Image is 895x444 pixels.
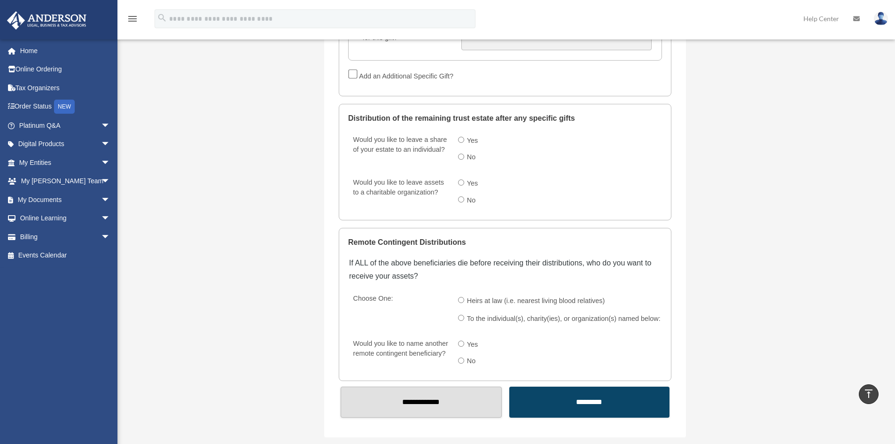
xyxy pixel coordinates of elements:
a: My [PERSON_NAME] Teamarrow_drop_down [7,172,125,191]
i: search [157,13,167,23]
span: arrow_drop_down [101,227,120,247]
a: Online Ordering [7,60,125,79]
a: Billingarrow_drop_down [7,227,125,246]
a: Events Calendar [7,246,125,265]
span: arrow_drop_down [101,209,120,228]
i: vertical_align_top [863,388,874,399]
a: menu [127,16,138,24]
img: Anderson Advisors Platinum Portal [4,11,89,30]
label: Would you like to leave a share of your estate to an individual? [349,133,451,167]
img: User Pic [874,12,888,25]
label: Yes [464,337,482,352]
legend: Remote Contingent Distributions [348,228,662,257]
span: arrow_drop_down [101,172,120,191]
i: menu [127,13,138,24]
span: arrow_drop_down [101,116,120,135]
span: arrow_drop_down [101,135,120,154]
label: Choose One: [349,292,451,328]
a: My Documentsarrow_drop_down [7,190,125,209]
a: Platinum Q&Aarrow_drop_down [7,116,125,135]
div: NEW [54,100,75,114]
legend: Distribution of the remaining trust estate after any specific gifts [348,104,662,132]
a: vertical_align_top [859,384,879,404]
label: No [464,193,480,208]
a: Home [7,41,125,60]
label: No [464,354,480,369]
label: Heirs at law (i.e. nearest living blood relatives) [464,294,609,309]
a: Order StatusNEW [7,97,125,117]
label: To the individual(s), charity(ies), or organization(s) named below: [464,312,664,327]
a: Tax Organizers [7,78,125,97]
a: Online Learningarrow_drop_down [7,209,125,228]
label: Would you like to leave assets to a charitable organization? [349,176,451,210]
label: No [464,150,480,165]
label: Yes [464,176,482,191]
span: arrow_drop_down [101,190,120,210]
span: arrow_drop_down [101,153,120,172]
a: Digital Productsarrow_drop_down [7,135,125,154]
label: Yes [464,133,482,148]
label: Would you like to name another remote contingent beneficiary? [349,337,451,371]
a: My Entitiesarrow_drop_down [7,153,125,172]
label: Add an Additional Specific Gift? [357,69,458,84]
